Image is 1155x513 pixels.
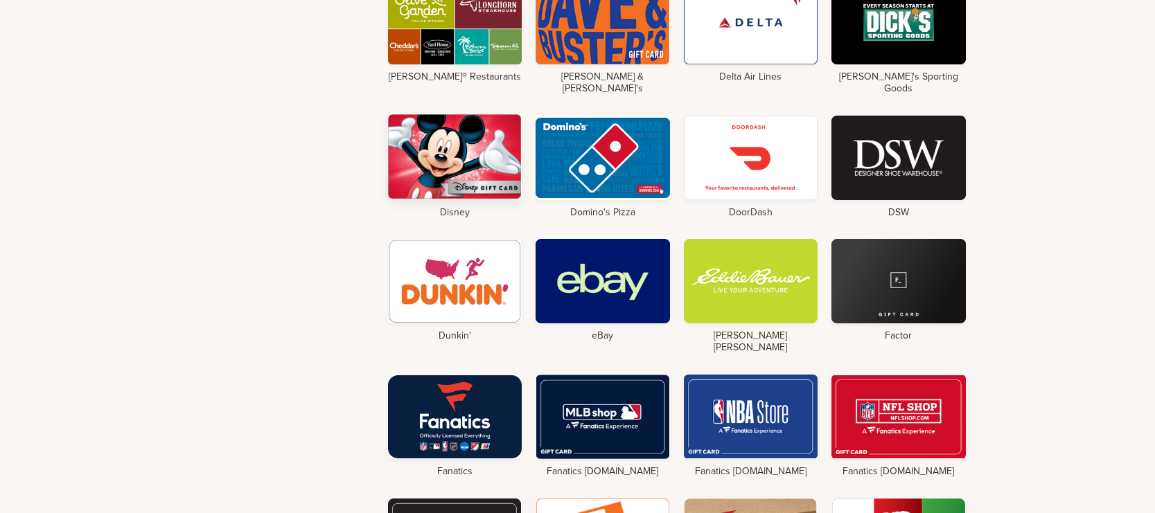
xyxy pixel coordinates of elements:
h4: Factor [831,330,966,342]
a: DoorDash [684,116,818,219]
span: Help [32,10,60,22]
a: DSW [831,116,966,219]
h4: [PERSON_NAME]® Restaurants [388,71,522,83]
h4: Fanatics [DOMAIN_NAME] [684,466,818,478]
h4: [PERSON_NAME]'s Sporting Goods [831,71,966,95]
h4: Domino's Pizza [536,207,670,219]
a: Fanatics [DOMAIN_NAME] [831,375,966,478]
a: Factor [831,239,966,342]
h4: eBay [536,330,670,342]
h4: [PERSON_NAME] [PERSON_NAME] [684,330,818,354]
a: Fanatics [DOMAIN_NAME] [536,375,670,478]
a: Dunkin' [388,239,522,342]
h4: Fanatics [DOMAIN_NAME] [831,466,966,478]
a: [PERSON_NAME] [PERSON_NAME] [684,239,818,353]
h4: Delta Air Lines [684,71,818,83]
a: Fanatics [DOMAIN_NAME] [684,375,818,478]
a: Fanatics [388,375,522,478]
h4: [PERSON_NAME] & [PERSON_NAME]'s [536,71,670,95]
a: Disney [388,116,522,219]
h4: Fanatics [388,466,522,478]
a: Domino's Pizza [536,116,670,219]
h4: Disney [388,207,522,219]
h4: Fanatics [DOMAIN_NAME] [536,466,670,478]
h4: DoorDash [684,207,818,219]
a: eBay [536,239,670,342]
h4: DSW [831,207,966,219]
h4: Dunkin' [388,330,522,342]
